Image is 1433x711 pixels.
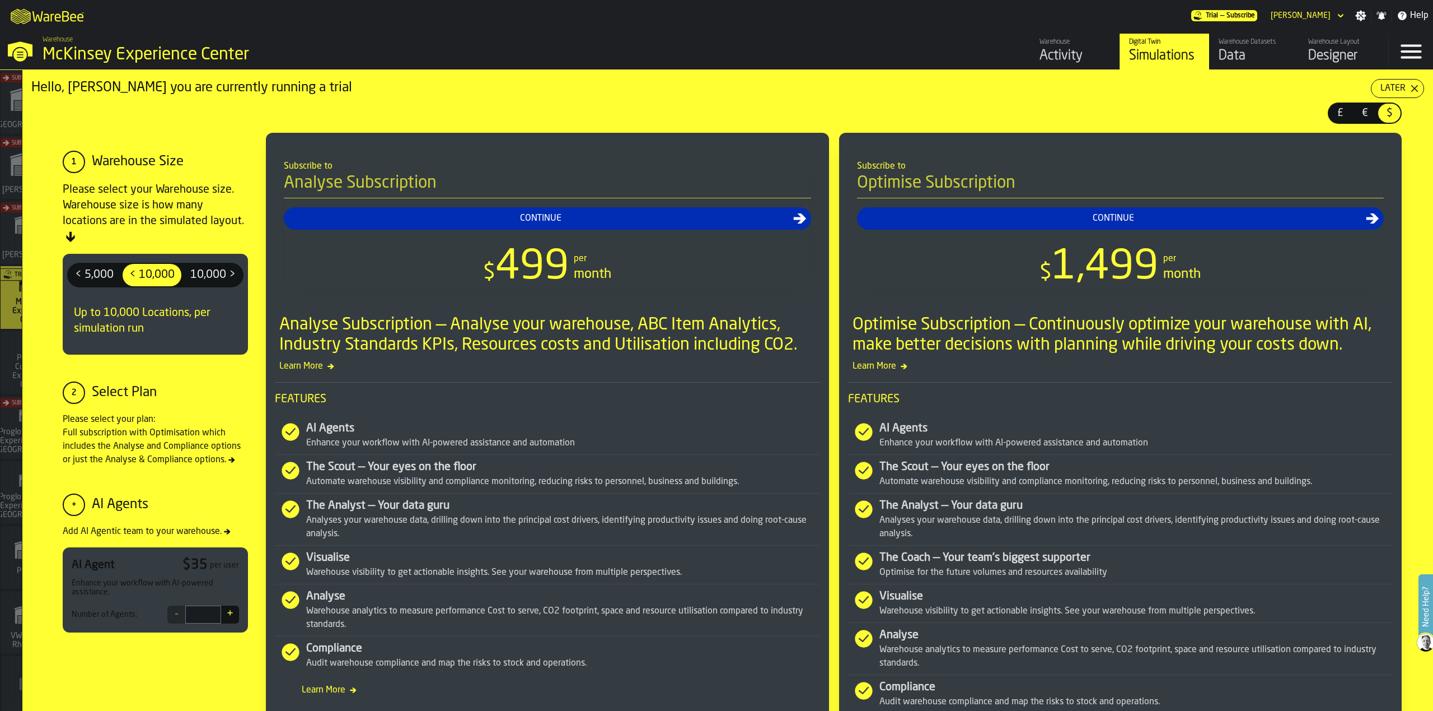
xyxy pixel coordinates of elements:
[1163,266,1201,284] div: month
[574,266,611,284] div: month
[1209,34,1299,69] a: link-to-/wh/i/99265d59-bd42-4a33-a5fd-483dee362034/data
[1378,104,1401,123] div: thumb
[1380,106,1398,120] span: $
[71,266,118,284] span: < 5,000
[1271,11,1331,20] div: DropdownMenuValue-Nikola Ajzenhamer
[182,263,243,287] label: button-switch-multi-10,000 >
[288,212,793,225] div: Continue
[857,160,1384,173] div: Subscribe to
[121,263,182,287] label: button-switch-multi-< 10,000
[306,436,820,450] div: Enhance your workflow with AI-powered assistance and automation
[68,264,120,286] div: thumb
[483,262,495,284] span: $
[1206,12,1218,20] span: Trial
[5,631,59,649] span: VW OLTG VZ Rhein-Main
[92,496,148,514] div: AI Agents
[848,360,1393,373] span: Learn More
[1,461,63,526] a: link-to-/wh/i/b725f59e-a7b8-4257-9acf-85a504d5909c/simulations
[72,557,115,573] div: AI Agent
[12,205,38,211] span: Subscribe
[1,266,63,331] a: link-to-/wh/i/99265d59-bd42-4a33-a5fd-483dee362034/simulations
[284,207,811,230] button: button-Continue
[1039,262,1052,284] span: $
[1354,104,1376,123] div: thumb
[92,384,157,402] div: Select Plan
[1308,38,1379,46] div: Warehouse Layout
[125,266,179,284] span: < 10,000
[306,459,820,475] div: The Scout — Your eyes on the floor
[63,182,248,245] div: Please select your Warehouse size. Warehouse size is how many locations are in the simulated layout.
[67,296,243,346] div: Up to 10,000 Locations, per simulation run
[123,264,181,286] div: thumb
[1039,47,1111,65] div: Activity
[43,45,345,65] div: McKinsey Experience Center
[879,695,1393,709] div: Audit warehouse compliance and map the risks to stock and operations.
[879,459,1393,475] div: The Scout — Your eyes on the floor
[12,140,38,146] span: Subscribe
[284,173,811,198] h4: Analyse Subscription
[306,550,820,566] div: Visualise
[574,252,587,266] div: per
[879,566,1393,579] div: Optimise for the future volumes and resources availability
[1308,47,1379,65] div: Designer
[1,71,63,136] a: link-to-/wh/i/b5402f52-ce28-4f27-b3d4-5c6d76174849/simulations
[1376,82,1410,95] div: Later
[1191,10,1257,21] div: Menu Subscription
[275,360,820,373] span: Learn More
[879,514,1393,541] div: Analyses your warehouse data, drilling down into the principal cost drivers, identifying producti...
[1,201,63,266] a: link-to-/wh/i/baca6aa3-d1fc-43c0-a604-2a1c9d5db74d/simulations
[306,566,820,579] div: Warehouse visibility to get actionable insights. See your warehouse from multiple perspectives.
[182,556,208,574] div: $ 35
[72,579,239,597] div: Enhance your workflow with AI-powered assistance.
[63,525,248,538] div: Add AI Agentic team to your warehouse.
[306,589,820,605] div: Analyse
[167,606,185,624] button: -
[1,136,63,201] a: link-to-/wh/i/1653e8cc-126b-480f-9c47-e01e76aa4a88/simulations
[879,589,1393,605] div: Visualise
[879,498,1393,514] div: The Analyst — Your data guru
[879,680,1393,695] div: Compliance
[1331,106,1349,120] span: £
[1163,252,1176,266] div: per
[853,315,1393,355] div: Optimise Subscription — Continuously optimize your warehouse with AI, make better decisions with ...
[1219,47,1290,65] div: Data
[1,591,63,656] a: link-to-/wh/i/44979e6c-6f66-405e-9874-c1e29f02a54a/simulations
[1,396,63,461] a: link-to-/wh/i/fa949e79-6535-42a1-9210-3ec8e248409d/simulations
[5,566,59,584] span: Proglove Demo
[1356,106,1374,120] span: €
[1410,9,1429,22] span: Help
[306,421,820,436] div: AI Agents
[879,421,1393,436] div: AI Agents
[861,212,1366,225] div: Continue
[306,514,820,541] div: Analyses your warehouse data, drilling down into the principal cost drivers, identifying producti...
[184,264,242,286] div: thumb
[879,643,1393,670] div: Warehouse analytics to measure performance Cost to serve, CO2 footprint, space and resource utili...
[31,79,1371,97] div: Hello, [PERSON_NAME] you are currently running a trial
[1039,38,1111,46] div: Warehouse
[879,475,1393,489] div: Automate warehouse visibility and compliance monitoring, reducing risks to personnel, business an...
[495,248,569,288] span: 499
[306,641,820,657] div: Compliance
[879,628,1393,643] div: Analyse
[848,392,1393,407] span: Features
[1129,47,1200,65] div: Simulations
[1352,103,1377,124] label: button-switch-multi-€
[1420,575,1432,638] label: Need Help?
[279,315,820,355] div: Analyse Subscription — Analyse your warehouse, ABC Item Analytics, Industry Standards KPIs, Resou...
[306,498,820,514] div: The Analyst — Your data guru
[857,173,1384,198] h4: Optimise Subscription
[1030,34,1120,69] a: link-to-/wh/i/99265d59-bd42-4a33-a5fd-483dee362034/feed/
[67,263,121,287] label: button-switch-multi-< 5,000
[1,331,63,396] a: link-to-/wh/i/ad8a128b-0962-41b6-b9c5-f48cc7973f93/simulations
[1120,34,1209,69] a: link-to-/wh/i/99265d59-bd42-4a33-a5fd-483dee362034/simulations
[1371,10,1392,21] label: button-toggle-Notifications
[1371,79,1424,98] button: button-Later
[15,272,29,278] span: Trial
[221,606,239,624] button: +
[284,160,811,173] div: Subscribe to
[63,494,85,516] div: +
[5,354,59,389] span: Proglove Customer Experience Center
[1266,9,1346,22] div: DropdownMenuValue-Nikola Ajzenhamer
[1191,10,1257,21] a: link-to-/wh/i/99265d59-bd42-4a33-a5fd-483dee362034/pricing/
[63,382,85,404] div: 2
